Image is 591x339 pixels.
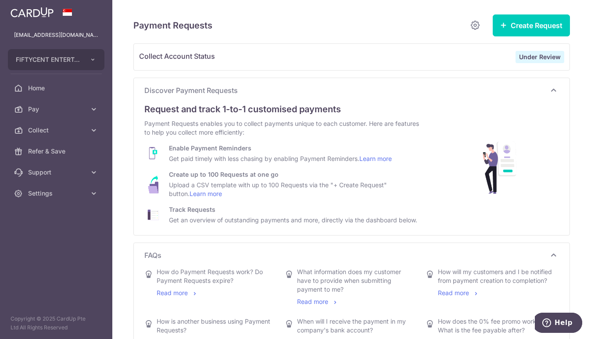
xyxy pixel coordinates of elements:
[16,55,81,64] span: FIFTYCENT ENTERTAINMENT PTE. LTD.
[20,6,38,14] span: Help
[493,14,570,36] button: Create Request
[28,168,86,177] span: Support
[169,170,422,179] div: Create up to 100 Requests at one go
[144,205,162,225] img: pr-track-requests-af49684137cef9fcbfa13f99db63d231e992a3789ded909f07728fb9957ca3dd.png
[297,298,339,305] a: Read more
[144,103,559,116] div: Request and track 1-to-1 customised payments
[190,190,222,197] a: Learn more
[14,31,98,39] p: [EMAIL_ADDRESS][DOMAIN_NAME]
[144,250,559,260] p: FAQs
[144,250,548,260] span: FAQs
[11,7,54,18] img: CardUp
[144,119,422,137] div: Payment Requests enables you to collect payments unique to each customer. Here are features to he...
[157,317,272,335] div: How is another business using Payment Requests?
[438,268,554,285] div: How will my customers and I be notified from payment creation to completion?
[144,170,162,198] img: pr-bulk-prs-b5d0776341a15f4bcd8e4f4a4b6acc2b2a6c33383bd7b442d52ec72fb4d32e5b.png
[169,154,392,163] div: Get paid timely with less chasing by enabling Payment Reminders.
[139,51,516,63] span: Collect Account Status
[297,317,413,335] div: When will I receive the payment in my company's bank account?
[144,85,548,96] span: Discover Payment Requests
[448,129,554,204] img: discover-pr-main-ded6eac7aab3bb08a465cf057557a0459545d6c070696a32244c1273a93dbad8.png
[144,144,162,163] img: pr-payment-reminders-186ba84dcc3c0c7f913abed7add8ef9cb9771f7df7adf13e5faa68da660b0200.png
[169,216,417,225] div: Get an overview of outstanding payments and more, directly via the dashboard below.
[28,105,86,114] span: Pay
[169,205,417,214] div: Track Requests
[157,268,272,285] div: How do Payment Requests work? Do Payment Requests expire?
[519,53,561,61] strong: Under Review
[169,181,422,198] div: Upload a CSV template with up to 100 Requests via the "+ Create Request" button.
[144,99,559,228] div: Discover Payment Requests
[133,18,212,32] h5: Payment Requests
[297,268,413,294] div: What information does my customer have to provide when submitting payment to me?
[438,289,480,296] a: Read more
[438,317,554,335] div: How does the 0% fee promo works? What is the fee payable after?
[144,85,559,96] p: Discover Payment Requests
[28,126,86,135] span: Collect
[157,289,198,296] a: Read more
[28,84,86,93] span: Home
[8,49,104,70] button: FIFTYCENT ENTERTAINMENT PTE. LTD.
[359,155,392,162] a: Learn more
[169,144,392,153] div: Enable Payment Reminders
[535,313,582,335] iframe: Opens a widget where you can find more information
[28,189,86,198] span: Settings
[28,147,86,156] span: Refer & Save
